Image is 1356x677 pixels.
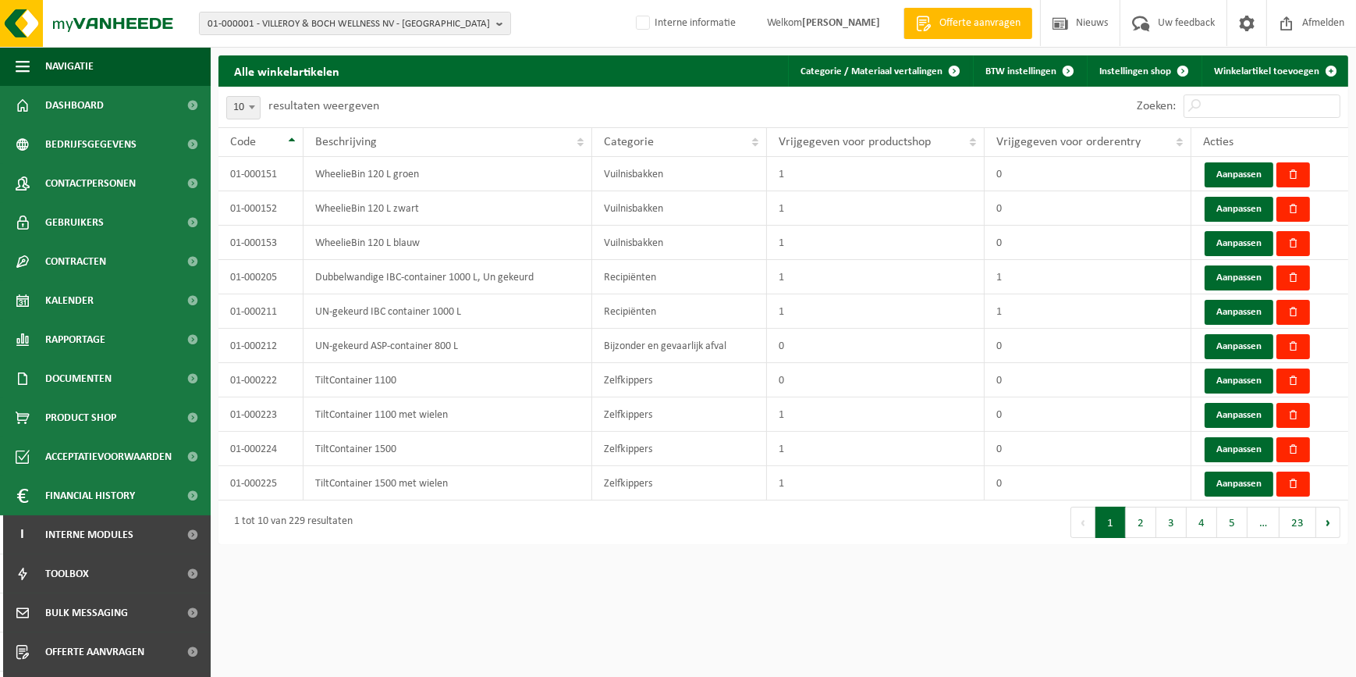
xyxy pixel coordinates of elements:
span: Code [230,136,256,148]
span: 10 [226,96,261,119]
td: 1 [985,260,1191,294]
a: BTW instellingen [973,55,1084,87]
td: 0 [985,397,1191,432]
label: resultaten weergeven [268,100,379,112]
td: 01-000151 [218,157,304,191]
span: Offerte aanvragen [45,632,144,672]
td: 1 [767,294,985,329]
a: Aanpassen [1205,437,1273,462]
td: TiltContainer 1100 [304,363,592,397]
button: 23 [1280,507,1316,538]
td: 0 [767,329,985,363]
span: … [1248,507,1280,538]
button: 5 [1217,507,1248,538]
span: Kalender [45,281,94,320]
td: Recipiënten [592,294,767,329]
button: 1 [1095,507,1126,538]
td: 1 [767,260,985,294]
td: TiltContainer 1500 [304,432,592,466]
span: Contactpersonen [45,164,136,203]
span: Offerte aanvragen [935,16,1024,31]
td: 01-000205 [218,260,304,294]
span: Acceptatievoorwaarden [45,437,172,476]
button: 2 [1126,507,1156,538]
span: Vrijgegeven voor productshop [779,136,931,148]
div: 1 tot 10 van 229 resultaten [226,508,353,536]
td: 01-000222 [218,363,304,397]
td: 1 [767,466,985,501]
td: TiltContainer 1500 met wielen [304,466,592,501]
span: Navigatie [45,47,94,86]
span: Vrijgegeven voor orderentry [996,136,1141,148]
span: Beschrijving [315,136,377,148]
td: 01-000224 [218,432,304,466]
label: Zoeken: [1137,101,1176,113]
td: 1 [767,397,985,432]
span: 10 [227,97,260,119]
td: 0 [985,157,1191,191]
td: 01-000212 [218,329,304,363]
span: 01-000001 - VILLEROY & BOCH WELLNESS NV - [GEOGRAPHIC_DATA] [208,12,490,36]
span: Contracten [45,242,106,281]
td: WheelieBin 120 L groen [304,157,592,191]
a: Aanpassen [1205,197,1273,222]
td: Vuilnisbakken [592,226,767,260]
td: UN-gekeurd IBC container 1000 L [304,294,592,329]
a: Aanpassen [1205,162,1273,187]
button: 4 [1187,507,1217,538]
a: Aanpassen [1205,403,1273,428]
td: 1 [985,294,1191,329]
td: WheelieBin 120 L zwart [304,191,592,226]
a: Offerte aanvragen [903,8,1032,39]
button: 01-000001 - VILLEROY & BOCH WELLNESS NV - [GEOGRAPHIC_DATA] [199,12,511,35]
td: 1 [767,191,985,226]
td: 0 [767,363,985,397]
td: 01-000223 [218,397,304,432]
td: Zelfkippers [592,432,767,466]
span: Interne modules [45,515,133,554]
td: 1 [767,432,985,466]
td: 0 [985,226,1191,260]
td: 01-000211 [218,294,304,329]
a: Aanpassen [1205,472,1273,497]
td: Vuilnisbakken [592,191,767,226]
td: WheelieBin 120 L blauw [304,226,592,260]
a: Aanpassen [1205,300,1273,325]
a: Categorie / Materiaal vertalingen [788,55,970,87]
label: Interne informatie [633,12,736,35]
a: Aanpassen [1205,334,1273,359]
h2: Alle winkelartikelen [218,55,355,86]
td: Zelfkippers [592,397,767,432]
td: 01-000152 [218,191,304,226]
a: Aanpassen [1205,265,1273,290]
td: 0 [985,329,1191,363]
span: Acties [1203,136,1234,148]
span: Documenten [45,359,112,398]
span: Gebruikers [45,203,104,242]
td: 01-000225 [218,466,304,501]
span: Product Shop [45,398,116,437]
a: Aanpassen [1205,231,1273,256]
td: Zelfkippers [592,363,767,397]
span: Toolbox [45,554,89,593]
td: Recipiënten [592,260,767,294]
td: Bijzonder en gevaarlijk afval [592,329,767,363]
span: Rapportage [45,320,105,359]
td: TiltContainer 1100 met wielen [304,397,592,432]
td: 1 [767,157,985,191]
td: 0 [985,466,1191,501]
td: 1 [767,226,985,260]
td: Zelfkippers [592,466,767,501]
span: Bulk Messaging [45,593,128,632]
button: Previous [1070,507,1095,538]
td: 0 [985,432,1191,466]
td: UN-gekeurd ASP-container 800 L [304,329,592,363]
td: 0 [985,191,1191,226]
strong: [PERSON_NAME] [802,17,880,29]
span: Financial History [45,476,135,515]
button: Next [1316,507,1340,538]
span: Bedrijfsgegevens [45,125,137,164]
a: Winkelartikel toevoegen [1202,55,1347,87]
td: 0 [985,363,1191,397]
a: Instellingen shop [1087,55,1198,87]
